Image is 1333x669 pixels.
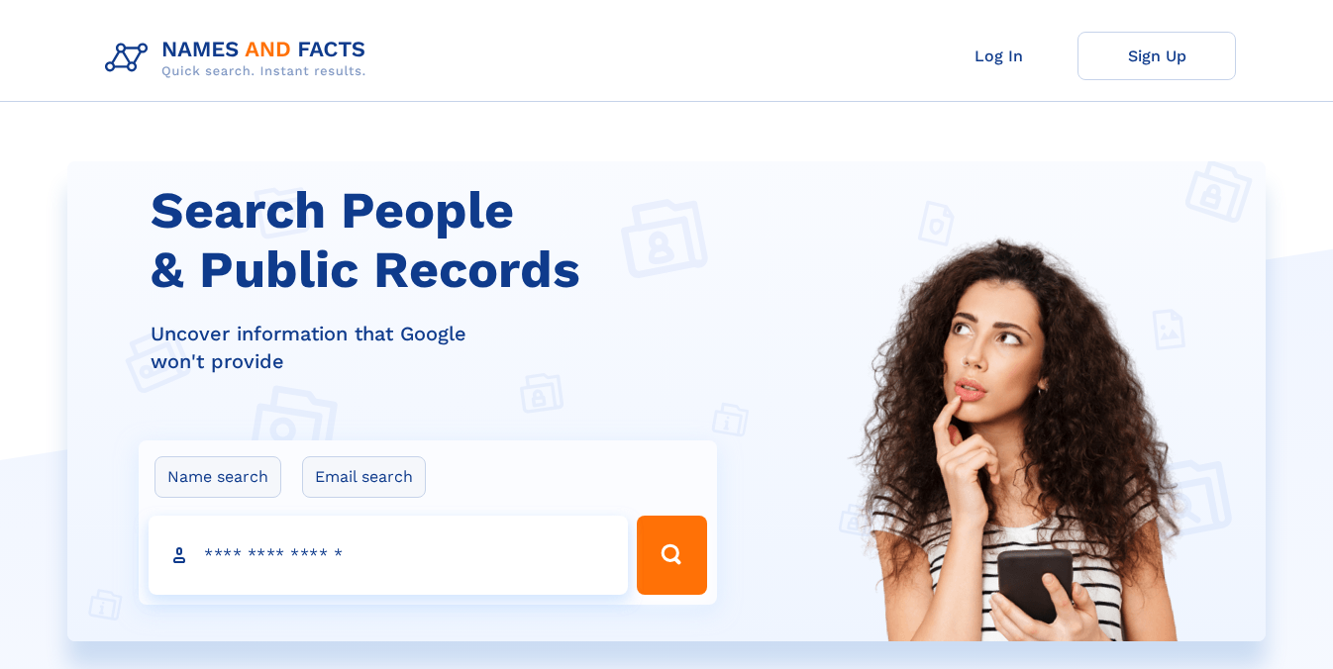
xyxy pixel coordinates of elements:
[302,456,426,498] label: Email search
[154,456,281,498] label: Name search
[919,32,1077,80] a: Log In
[1077,32,1236,80] a: Sign Up
[149,516,628,595] input: search input
[151,320,729,375] div: Uncover information that Google won't provide
[97,32,382,85] img: Logo Names and Facts
[151,181,729,300] h1: Search People & Public Records
[637,516,706,595] button: Search Button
